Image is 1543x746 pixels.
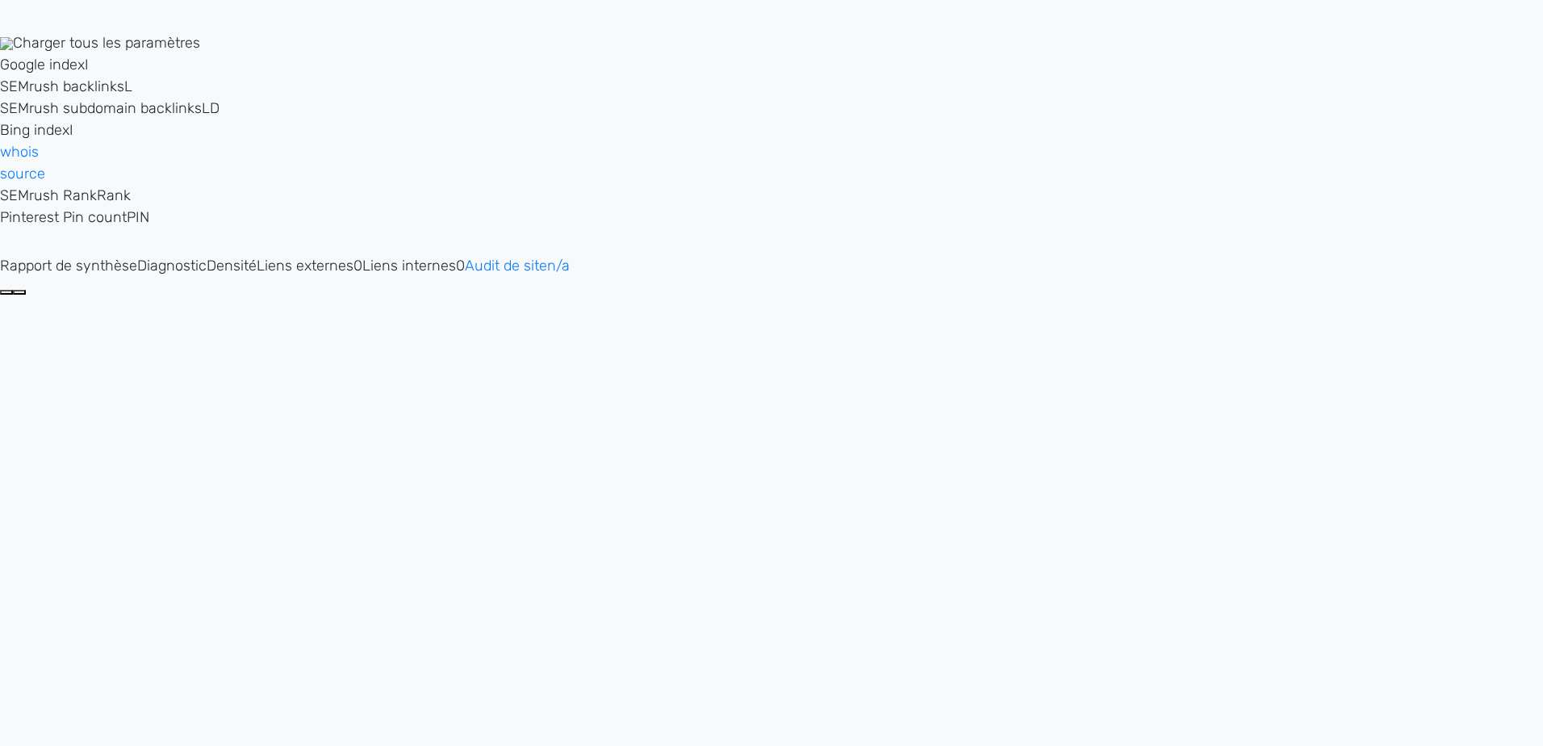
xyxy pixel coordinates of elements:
button: Configurer le panneau [13,290,26,295]
span: 0 [353,257,362,275]
span: Rank [97,186,131,204]
span: PIN [127,208,149,226]
span: LD [202,99,220,117]
span: I [85,56,89,73]
span: n/a [547,257,570,275]
span: 0 [456,257,465,275]
span: Audit de site [465,257,547,275]
span: L [124,78,132,95]
span: Liens externes [257,257,353,275]
span: Densité [207,257,257,275]
span: Liens internes [362,257,456,275]
span: Diagnostic [137,257,207,275]
span: I [69,121,73,139]
a: Audit de siten/a [465,257,570,275]
span: Charger tous les paramètres [13,34,200,52]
